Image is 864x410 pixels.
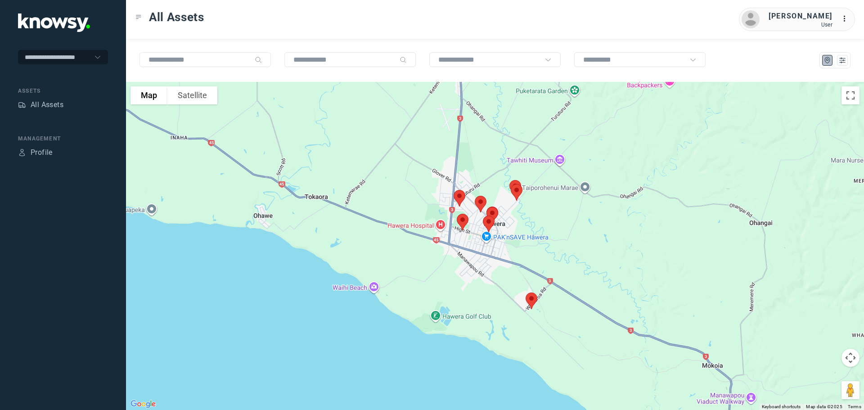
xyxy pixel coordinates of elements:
img: avatar.png [742,10,760,28]
div: [PERSON_NAME] [769,11,832,22]
div: : [841,14,852,26]
div: Assets [18,101,26,109]
div: User [769,22,832,28]
tspan: ... [842,15,851,22]
div: Management [18,135,108,143]
button: Keyboard shortcuts [762,404,801,410]
a: Terms (opens in new tab) [848,404,861,409]
img: Application Logo [18,14,90,32]
span: Map data ©2025 [806,404,842,409]
button: Show satellite imagery [167,86,217,104]
div: List [838,56,846,64]
div: Profile [18,149,26,157]
div: All Assets [31,99,63,110]
img: Google [128,398,158,410]
span: All Assets [149,9,204,25]
div: Search [400,56,407,63]
div: Assets [18,87,108,95]
div: Toggle Menu [135,14,142,20]
button: Map camera controls [841,349,859,367]
div: Profile [31,147,53,158]
button: Drag Pegman onto the map to open Street View [841,381,859,399]
div: : [841,14,852,24]
button: Toggle fullscreen view [841,86,859,104]
div: Map [823,56,832,64]
a: ProfileProfile [18,147,53,158]
a: AssetsAll Assets [18,99,63,110]
button: Show street map [130,86,167,104]
div: Search [255,56,262,63]
a: Open this area in Google Maps (opens a new window) [128,398,158,410]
